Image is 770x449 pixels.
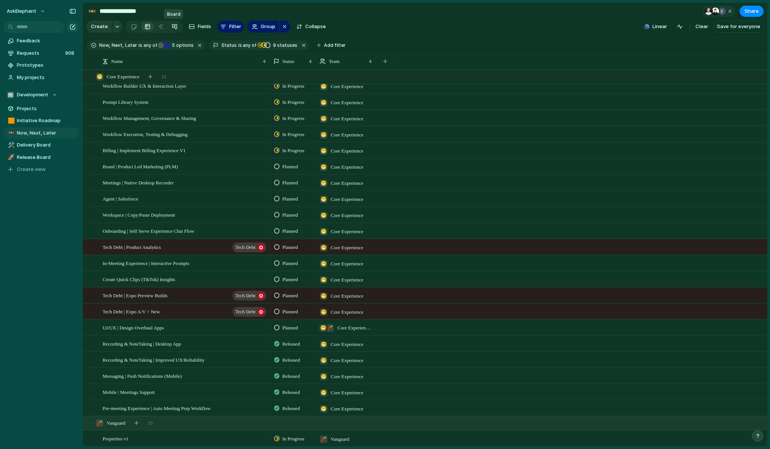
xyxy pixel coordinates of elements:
[238,42,242,49] span: is
[331,115,363,123] span: Core Experience
[103,307,160,316] span: Tech Debt | Expo A/V > New
[235,307,255,317] span: Tech Debt
[331,373,363,380] span: Core Experience
[91,23,108,30] span: Create
[103,162,178,171] span: Brand | Product Led Marketing (PLM)
[282,244,298,251] span: Planned
[148,419,153,427] span: 15
[103,226,194,235] span: Onboarding | Self Serve Experience Chat Flow
[320,180,327,187] div: 😁
[4,60,79,71] a: Prototypes
[103,242,161,251] span: Tech Debt | Product Analytics
[282,227,298,235] span: Planned
[4,139,79,151] div: 🛠️Delivery Board
[320,276,327,284] div: 😁
[17,117,76,124] span: Initiative Roadmap
[4,115,79,126] a: 🟧Initiative Roadmap
[7,154,14,161] button: 🚀
[282,340,300,348] span: Released
[282,292,298,299] span: Planned
[8,117,13,125] div: 🟧
[103,130,188,138] span: Workflow Execution, Testing & Debugging
[17,129,76,137] span: Now, Next, Later
[4,103,79,114] a: Projects
[237,41,258,49] button: isany of
[257,41,299,49] button: 9 statuses
[337,324,373,332] span: Core Experience , Vanguard
[745,7,759,15] span: Share
[320,83,327,90] div: 😁
[320,373,327,380] div: 😁
[331,99,363,106] span: Core Experience
[282,82,304,90] span: In Progress
[331,196,363,203] span: Core Experience
[282,211,298,219] span: Planned
[164,9,184,19] div: Board
[331,163,363,171] span: Core Experience
[235,242,255,253] span: Tech Debt
[271,42,277,48] span: 9
[7,117,14,124] button: 🟧
[8,129,13,137] div: 🚥
[293,21,329,33] button: Collapse
[103,81,186,90] span: Workflow Builder UX & Interaction Layer
[4,152,79,163] a: 🚀Release Board
[86,5,98,17] button: 🚥
[17,49,63,57] span: Requests
[103,97,148,106] span: Prompt Library System
[331,341,363,348] span: Core Experience
[282,405,300,412] span: Released
[103,323,164,332] span: UI/UX | Design Overhaul Apps
[4,127,79,139] a: 🚥Now, Next, Later
[331,405,363,413] span: Core Experience
[7,129,14,137] button: 🚥
[99,42,137,49] span: Now, Next, Later
[4,89,79,100] button: 🏢Development
[326,324,334,332] div: 🧨
[261,23,275,30] span: Group
[282,356,300,364] span: Released
[331,389,363,397] span: Core Experience
[103,259,189,267] span: In-Meeting Experience | Interactive Prompts
[282,276,298,283] span: Planned
[17,154,76,161] span: Release Board
[331,147,363,155] span: Core Experience
[170,42,194,49] span: options
[320,389,327,397] div: 😁
[331,308,363,316] span: Core Experience
[233,242,266,252] button: Tech Debt
[229,23,241,30] span: Filter
[162,73,167,81] span: 21
[320,99,327,106] div: 😁
[103,275,175,283] span: Create Quick Clips (TikTok) Insights
[137,41,158,49] button: isany of
[320,163,327,171] div: 😁
[282,389,300,396] span: Released
[320,436,327,443] div: 🧨
[96,419,103,427] div: 🧨
[271,42,297,49] span: statuses
[103,291,167,299] span: Tech Debt | Expo Preview Builds
[7,91,14,99] div: 🏢
[320,147,327,155] div: 😁
[111,58,123,65] span: Name
[320,131,327,139] div: 😁
[331,260,363,268] span: Core Experience
[331,212,363,219] span: Core Experience
[107,73,139,81] span: Core Experience
[320,341,327,348] div: 😁
[331,244,363,251] span: Core Experience
[320,228,327,235] div: 😁
[320,405,327,413] div: 😁
[170,42,176,48] span: 5
[740,6,764,17] button: Share
[87,21,112,33] button: Create
[103,114,196,122] span: Workflow Management, Governance & Sharing
[331,357,363,364] span: Core Experience
[103,371,182,380] span: Messaging | Push Notifications (Mobile)
[329,58,340,65] span: Team
[320,196,327,203] div: 😁
[142,42,157,49] span: any of
[103,355,204,364] span: Recording & NoteTaking | Improved UX/Reliability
